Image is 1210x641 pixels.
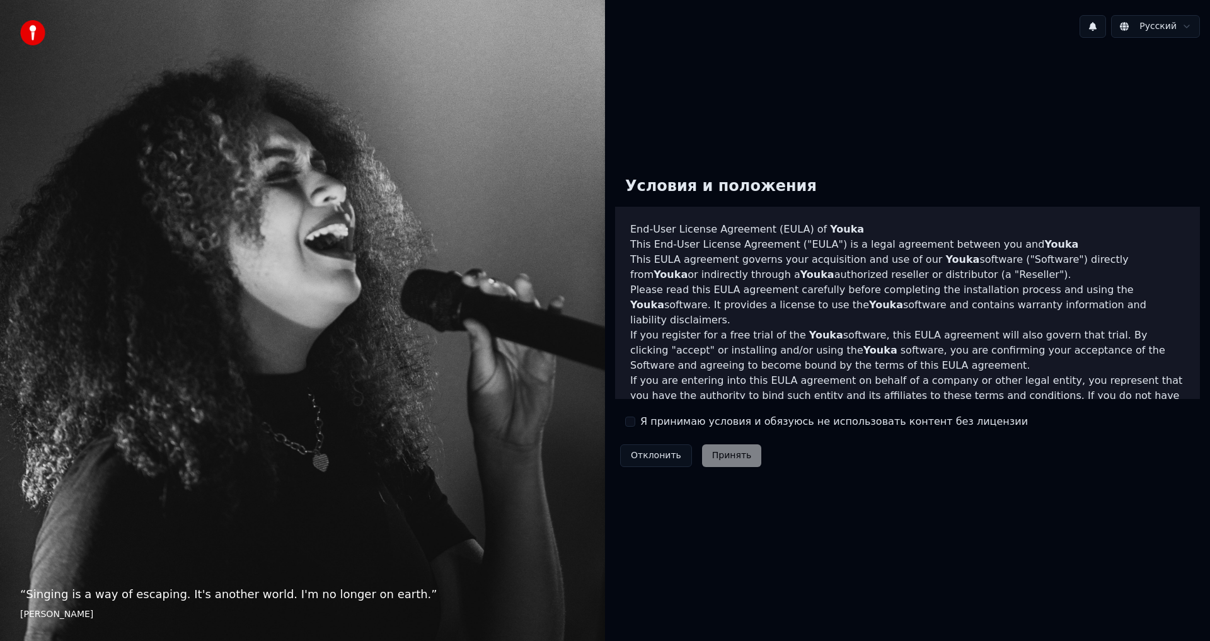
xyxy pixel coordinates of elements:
[20,20,45,45] img: youka
[640,414,1028,429] label: Я принимаю условия и обязуюсь не использовать контент без лицензии
[20,608,585,621] footer: [PERSON_NAME]
[630,373,1185,434] p: If you are entering into this EULA agreement on behalf of a company or other legal entity, you re...
[20,586,585,603] p: “ Singing is a way of escaping. It's another world. I'm no longer on earth. ”
[800,269,834,280] span: Youka
[1044,238,1078,250] span: Youka
[630,222,1185,237] h3: End-User License Agreement (EULA) of
[630,299,664,311] span: Youka
[630,282,1185,328] p: Please read this EULA agreement carefully before completing the installation process and using th...
[630,237,1185,252] p: This End-User License Agreement ("EULA") is a legal agreement between you and
[630,252,1185,282] p: This EULA agreement governs your acquisition and use of our software ("Software") directly from o...
[620,444,692,467] button: Отклонить
[863,344,897,356] span: Youka
[869,299,903,311] span: Youka
[809,329,843,341] span: Youka
[615,166,827,207] div: Условия и положения
[830,223,864,235] span: Youka
[945,253,979,265] span: Youka
[654,269,688,280] span: Youka
[630,328,1185,373] p: If you register for a free trial of the software, this EULA agreement will also govern that trial...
